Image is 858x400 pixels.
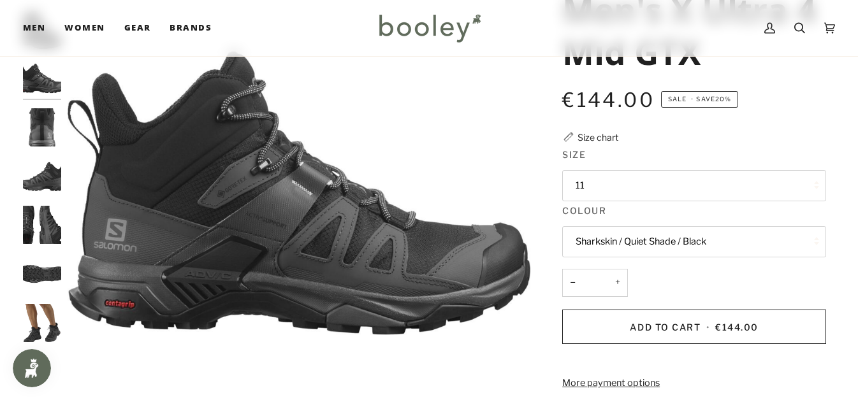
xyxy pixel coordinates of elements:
[607,269,628,297] button: +
[23,304,61,342] img: Salomon Men's X Ultra 4 Mid GTX Black / Magnet / Pearl Blue - Booley Galway
[562,204,606,217] span: Colour
[562,226,826,257] button: Sharkskin / Quiet Shade / Black
[562,269,583,297] button: −
[23,206,61,244] img: Salomon Men's X Ultra 4 Mid GTX Black / Magnet / Pearl Blue - Booley Galway
[562,88,655,112] span: €144.00
[23,59,61,97] img: Salomon Men's X Ultra 4 Mid GTX Black / Magnet / Pearl Blue - Booley Galway
[704,322,713,332] span: •
[562,376,826,390] a: More payment options
[374,10,485,46] img: Booley
[661,91,738,108] span: Save
[562,170,826,201] button: 11
[23,108,61,146] img: Salomon Men's X Ultra 4 Mid GTX Black / Magnet / Pearl Blue - Booley Galway
[562,310,826,344] button: Add to Cart • €144.00
[124,22,151,34] span: Gear
[562,148,586,161] span: Size
[688,96,696,103] em: •
[630,322,701,332] span: Add to Cart
[23,255,61,293] img: Salomon Men's X Ultra 4 Mid GTX Black / Magnet / Pearl Blue - Booley Galway
[715,322,759,332] span: €144.00
[13,349,51,387] iframe: Button to open loyalty program pop-up
[562,269,628,297] input: Quantity
[578,131,618,144] div: Size chart
[668,96,687,103] span: Sale
[170,22,212,34] span: Brands
[23,157,61,196] img: Salomon Men's X Ultra 4 Mid GTX Black / Magnet / Pearl Blue - Booley Galway
[64,22,105,34] span: Women
[715,96,731,103] span: 20%
[23,22,45,34] span: Men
